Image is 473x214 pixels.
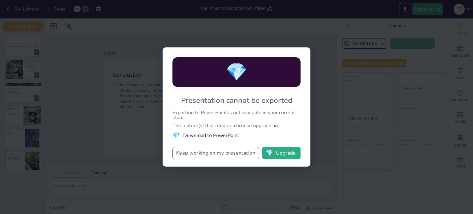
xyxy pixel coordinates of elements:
[265,150,273,156] span: diamond
[172,131,180,139] span: diamond
[172,123,301,128] div: The feature(s) that require a license upgrade are:
[172,110,301,120] div: Exporting to PowerPoint is not available in your current plan.
[226,60,247,84] span: diamond
[262,147,301,159] button: diamondUpgrade
[181,95,292,105] div: Presentation cannot be exported
[172,131,301,139] li: Download to PowerPoint
[172,147,259,159] button: Keep working on my presentation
